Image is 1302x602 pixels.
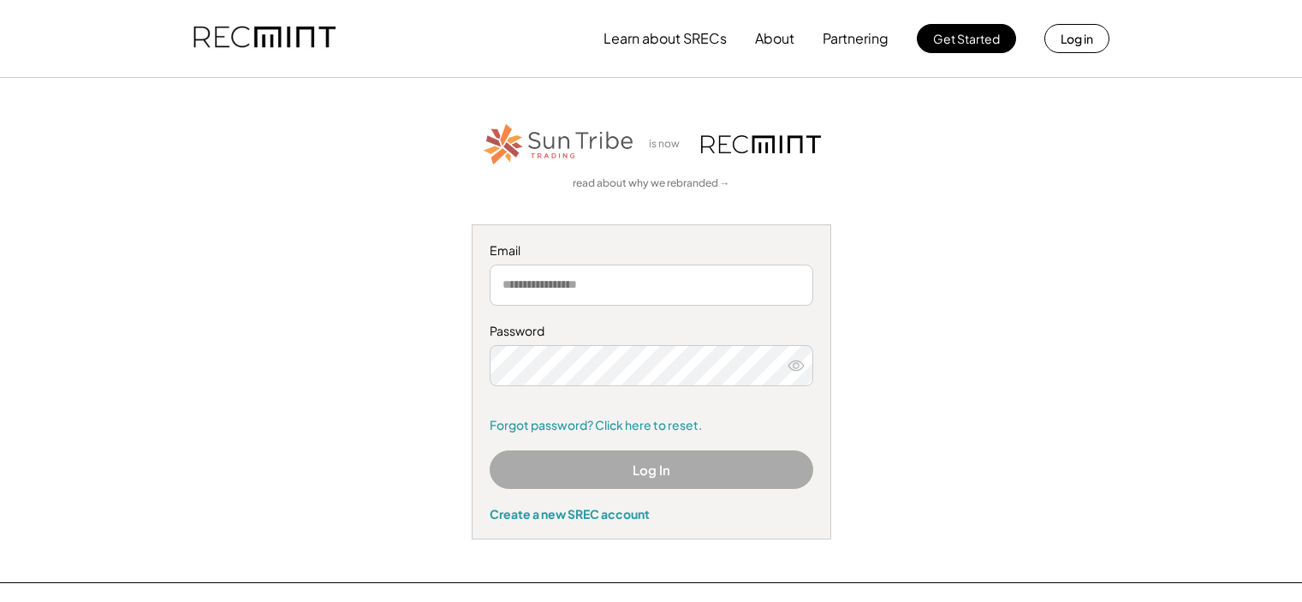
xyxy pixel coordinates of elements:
[490,323,813,340] div: Password
[823,21,889,56] button: Partnering
[490,450,813,489] button: Log In
[490,417,813,434] a: Forgot password? Click here to reset.
[193,9,336,68] img: recmint-logotype%403x.png
[755,21,794,56] button: About
[701,135,821,153] img: recmint-logotype%403x.png
[573,176,730,191] a: read about why we rebranded →
[645,137,693,152] div: is now
[917,24,1016,53] button: Get Started
[603,21,727,56] button: Learn about SRECs
[490,506,813,522] div: Create a new SREC account
[490,242,813,259] div: Email
[482,121,636,168] img: STT_Horizontal_Logo%2B-%2BColor.png
[1044,24,1109,53] button: Log in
